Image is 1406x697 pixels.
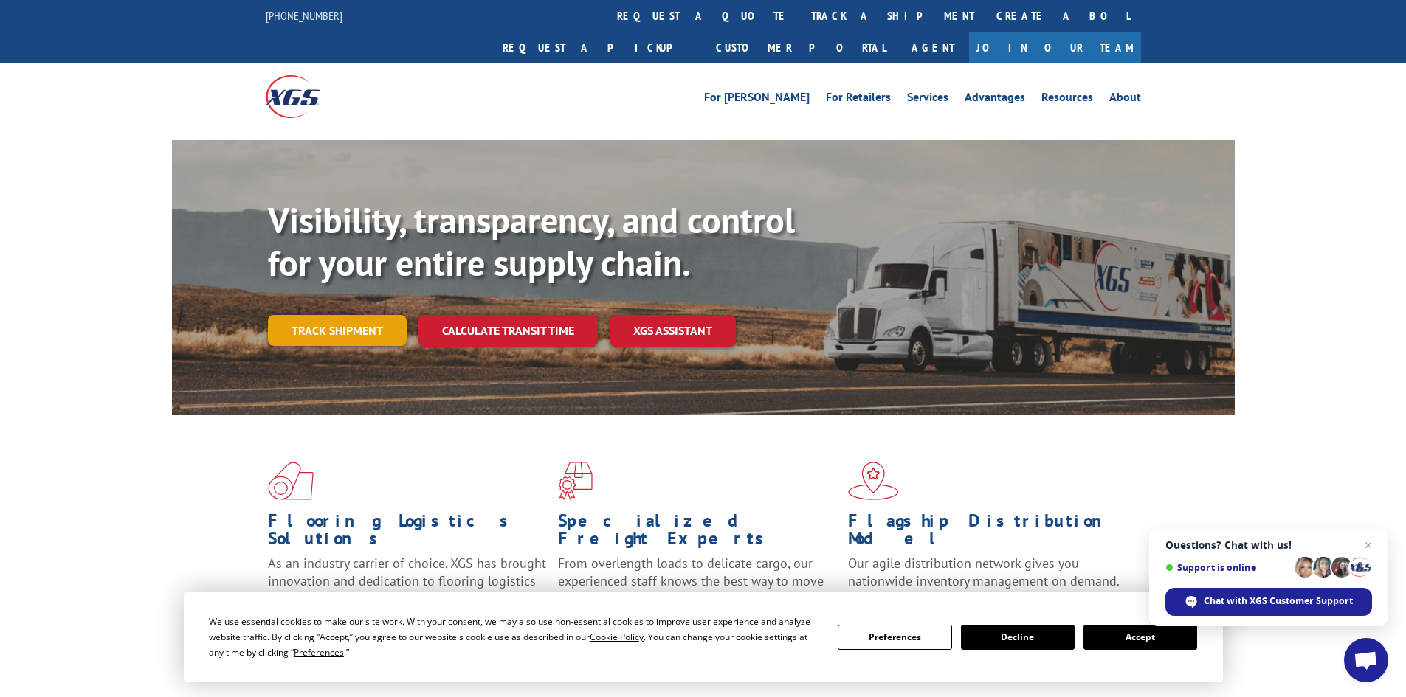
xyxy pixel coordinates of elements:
span: Chat with XGS Customer Support [1204,594,1353,608]
img: xgs-icon-flagship-distribution-model-red [848,462,899,500]
a: Customer Portal [705,32,897,63]
a: Resources [1041,91,1093,108]
span: Support is online [1165,562,1289,573]
h1: Flagship Distribution Model [848,512,1127,555]
img: xgs-icon-total-supply-chain-intelligence-red [268,462,314,500]
span: Questions? Chat with us! [1165,539,1372,551]
div: We use essential cookies to make our site work. With your consent, we may also use non-essential ... [209,614,820,660]
a: Services [907,91,948,108]
a: Calculate transit time [418,315,598,347]
a: XGS ASSISTANT [610,315,736,347]
b: Visibility, transparency, and control for your entire supply chain. [268,197,795,285]
a: Request a pickup [492,32,705,63]
span: As an industry carrier of choice, XGS has brought innovation and dedication to flooring logistics... [268,555,546,607]
a: Join Our Team [969,32,1141,63]
button: Accept [1083,625,1197,650]
button: Preferences [838,625,951,650]
a: Advantages [965,91,1025,108]
h1: Specialized Freight Experts [558,512,837,555]
span: Close chat [1360,536,1377,554]
a: Track shipment [268,315,407,346]
a: For [PERSON_NAME] [704,91,810,108]
a: For Retailers [826,91,891,108]
a: Agent [897,32,969,63]
div: Cookie Consent Prompt [184,592,1223,682]
button: Decline [961,625,1075,650]
span: Our agile distribution network gives you nationwide inventory management on demand. [848,555,1120,589]
span: Preferences [294,646,344,659]
p: From overlength loads to delicate cargo, our experienced staff knows the best way to move your fr... [558,555,837,620]
span: Cookie Policy [590,631,644,643]
div: Open chat [1344,638,1388,682]
h1: Flooring Logistics Solutions [268,512,547,555]
div: Chat with XGS Customer Support [1165,588,1372,616]
a: [PHONE_NUMBER] [266,8,342,23]
img: xgs-icon-focused-on-flooring-red [558,462,593,500]
a: About [1109,91,1141,108]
